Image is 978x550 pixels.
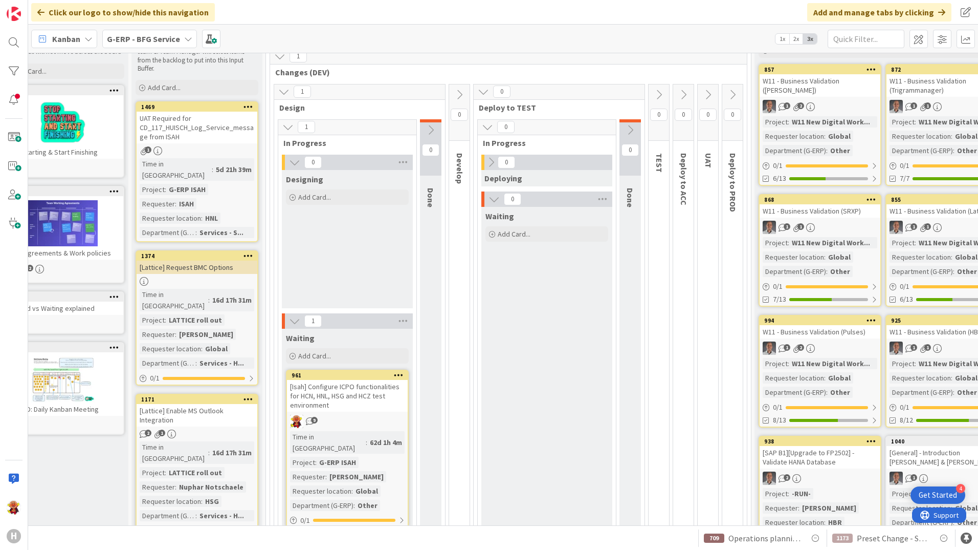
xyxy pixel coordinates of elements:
div: G-ERP ISAH [166,184,208,195]
div: PS [760,100,880,113]
span: Changes (DEV) [275,67,734,77]
span: : [953,266,954,277]
b: G-ERP - BFG Service [107,34,180,44]
div: 938[SAP B1][Upgrade to FP2502] - Validate HANA Database [760,437,880,469]
span: Design [279,102,432,113]
div: Time in [GEOGRAPHIC_DATA] [140,158,212,181]
span: 1 [924,102,931,109]
div: 1339 [7,188,123,195]
div: ISAH [176,198,196,209]
span: 0 [451,109,468,121]
span: : [195,357,197,369]
span: 1 [784,223,790,230]
div: Department (G-ERP) [140,357,195,369]
span: : [915,358,916,369]
span: 7/13 [773,294,786,305]
span: : [175,198,176,209]
span: 1 [145,146,151,153]
div: W11 - Business Validation (Pulses) [760,325,880,339]
div: HNL [203,213,220,224]
div: PS [760,472,880,485]
div: Project [140,314,165,326]
span: Support [21,2,47,14]
div: Department (G-ERP) [890,387,953,398]
div: 868 [764,196,880,203]
div: Global [353,485,381,497]
div: Requester location [290,485,351,497]
div: 892 [3,292,123,302]
div: Requester [763,502,798,514]
div: Project [763,237,788,248]
div: 1374[Lattice] Request BMC Options [137,251,257,274]
div: HSG [203,496,221,507]
div: G-ERP ISAH [317,457,359,468]
span: 1 [290,50,307,62]
div: Project [140,184,165,195]
a: 1339Team Agreements & Work policies [2,186,124,283]
span: 0 / 1 [900,160,909,171]
span: : [826,266,828,277]
div: Requester location [890,251,951,263]
span: 2 [27,265,33,271]
div: 994 [764,317,880,324]
span: : [826,387,828,398]
div: W11 New Digital Work... [789,358,873,369]
img: LC [290,415,303,428]
div: Department (G-ERP) [763,145,826,156]
span: 0 / 1 [900,402,909,413]
span: 7/7 [900,173,909,184]
span: : [824,251,826,263]
span: 9 [311,417,318,424]
img: PS [763,342,776,355]
div: Requester location [140,213,201,224]
img: PS [890,342,903,355]
div: Project [763,358,788,369]
div: Project [890,237,915,248]
span: : [165,184,166,195]
div: Requester location [890,502,951,514]
div: LC [287,415,408,428]
div: 5d 21h 39m [213,164,254,175]
div: LATTICE roll out [166,314,225,326]
span: : [195,227,197,238]
img: PS [890,472,903,485]
div: Global [826,131,853,142]
div: 1339Team Agreements & Work policies [3,187,123,260]
div: 891 [7,87,123,94]
span: 0 / 1 [900,281,909,292]
div: Requester [140,329,175,340]
span: 8/13 [773,415,786,426]
div: Nuphar Notschaele [176,481,246,493]
span: 0 / 1 [150,373,160,384]
div: Other [828,266,853,277]
img: Visit kanbanzone.com [7,7,21,21]
div: Requester [140,198,175,209]
span: : [201,213,203,224]
span: 1 [924,344,931,351]
span: 1 [159,430,165,436]
div: PS [760,221,880,234]
p: During the Replenishment Meeting the team & Team Manager will select items from the backlog to pu... [138,39,256,73]
div: Project [890,488,915,499]
span: : [951,372,952,384]
span: 2x [789,34,803,44]
div: 1171[Lattice] Enable MS Outlook Integration [137,395,257,427]
div: 893HOW TO: Daily Kanban Meeting [3,343,123,416]
span: 6/13 [773,173,786,184]
span: : [953,145,954,156]
div: 1171 [141,396,257,403]
div: 1171 [137,395,257,404]
span: 8/12 [900,415,913,426]
span: 0 [497,121,515,133]
div: Requester location [890,131,951,142]
span: Add Card... [298,193,331,202]
span: 2 [797,344,804,351]
div: W11 - Business Validation ([PERSON_NAME]) [760,74,880,97]
span: : [315,457,317,468]
span: 0 [675,109,692,121]
div: 857 [760,65,880,74]
span: 1 [910,223,917,230]
span: 1x [775,34,789,44]
div: 961 [287,371,408,380]
div: 893 [3,343,123,352]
